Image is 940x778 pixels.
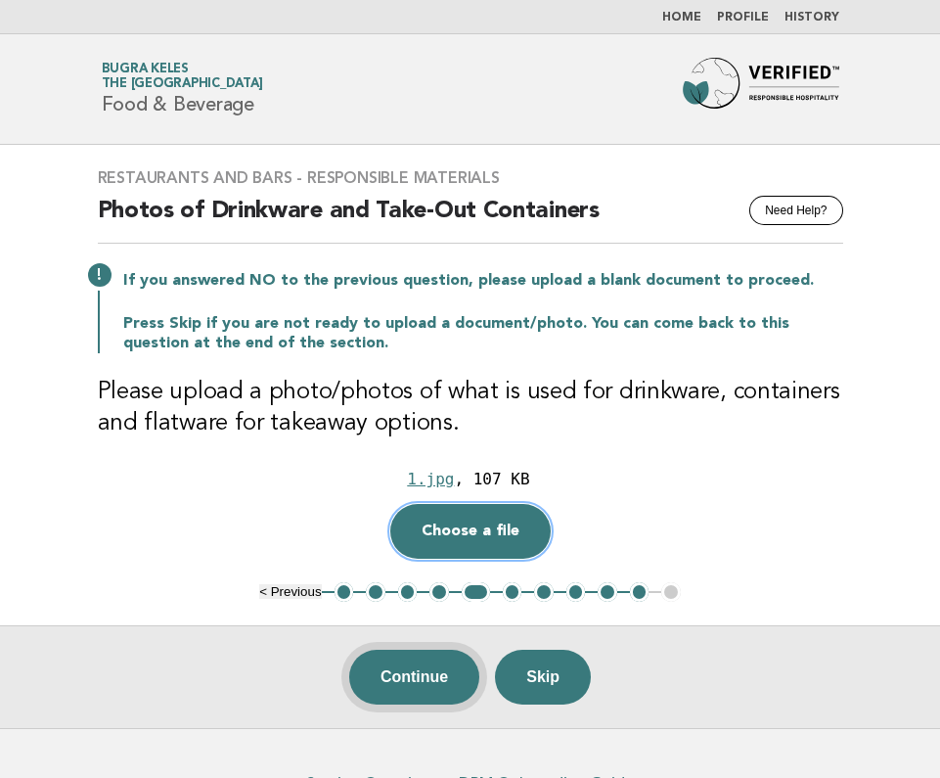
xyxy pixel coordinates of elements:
[349,650,479,705] button: Continue
[683,58,839,120] img: Forbes Travel Guide
[102,64,263,114] h1: Food & Beverage
[123,314,843,353] p: Press Skip if you are not ready to upload a document/photo. You can come back to this question at...
[429,582,449,602] button: 4
[102,63,263,90] a: Bugra KelesThe [GEOGRAPHIC_DATA]
[407,470,454,488] div: 1.jpg
[662,12,701,23] a: Home
[398,582,418,602] button: 3
[259,584,321,599] button: < Previous
[749,196,842,225] button: Need Help?
[503,582,522,602] button: 6
[717,12,769,23] a: Profile
[98,168,843,188] h3: Restaurants and Bars - Responsible Materials
[495,650,591,705] button: Skip
[462,582,490,602] button: 5
[784,12,839,23] a: History
[98,196,843,244] h2: Photos of Drinkware and Take-Out Containers
[102,78,263,91] span: The [GEOGRAPHIC_DATA]
[366,582,385,602] button: 2
[566,582,586,602] button: 8
[454,470,529,488] div: , 107 KB
[98,377,843,439] h3: Please upload a photo/photos of what is used for drinkware, containers and flatware for takeaway ...
[335,582,354,602] button: 1
[534,582,554,602] button: 7
[123,271,843,291] p: If you answered NO to the previous question, please upload a blank document to proceed.
[630,582,649,602] button: 10
[390,504,551,559] button: Choose a file
[598,582,617,602] button: 9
